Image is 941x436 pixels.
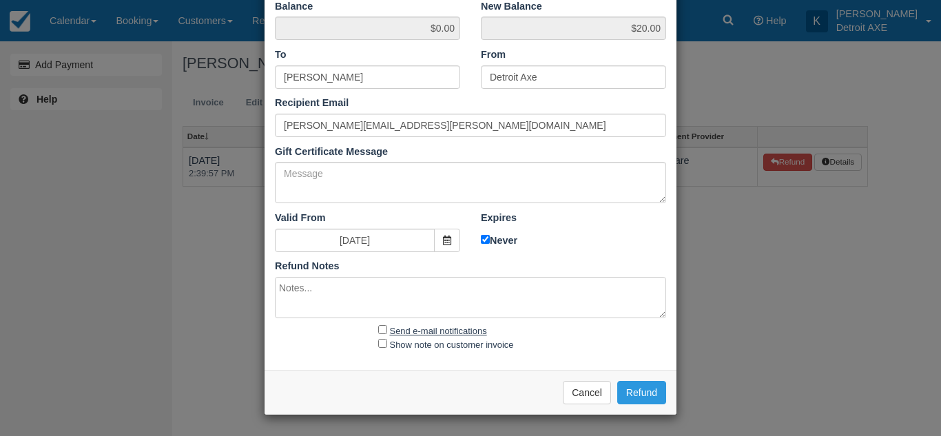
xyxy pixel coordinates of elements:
label: Show note on customer invoice [390,340,514,350]
span: $0.00 [275,17,460,40]
label: Send e-mail notifications [390,326,487,336]
input: Email [275,114,666,137]
label: Never [481,232,666,248]
input: Never [481,235,490,244]
label: Expires [481,211,517,225]
label: From [481,48,506,62]
label: Gift Certificate Message [275,145,388,159]
input: Name [481,65,666,89]
input: Name [275,65,460,89]
label: Valid From [275,211,326,225]
span: $20.00 [481,17,666,40]
button: Cancel [563,381,611,404]
label: Refund Notes [275,259,340,273]
label: To [275,48,287,62]
label: Recipient Email [275,96,349,110]
button: Refund [617,381,666,404]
